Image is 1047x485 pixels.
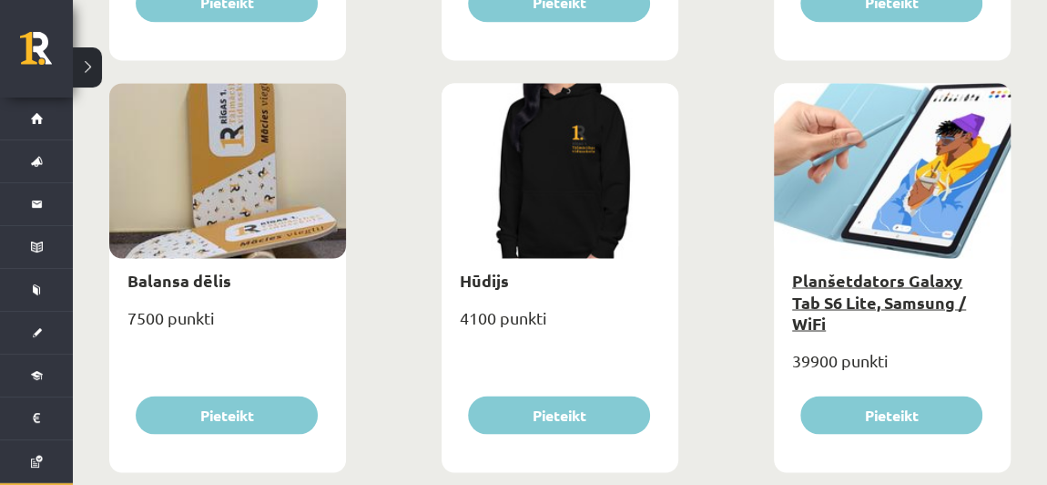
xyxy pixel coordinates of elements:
[460,269,509,290] a: Hūdijs
[20,32,73,77] a: Rīgas 1. Tālmācības vidusskola
[109,302,346,347] div: 7500 punkti
[774,345,1011,390] div: 39900 punkti
[136,396,318,434] button: Pieteikt
[442,302,678,347] div: 4100 punkti
[792,269,966,333] a: Planšetdators Galaxy Tab S6 Lite, Samsung / WiFi
[127,269,231,290] a: Balansa dēlis
[468,396,650,434] button: Pieteikt
[800,396,982,434] button: Pieteikt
